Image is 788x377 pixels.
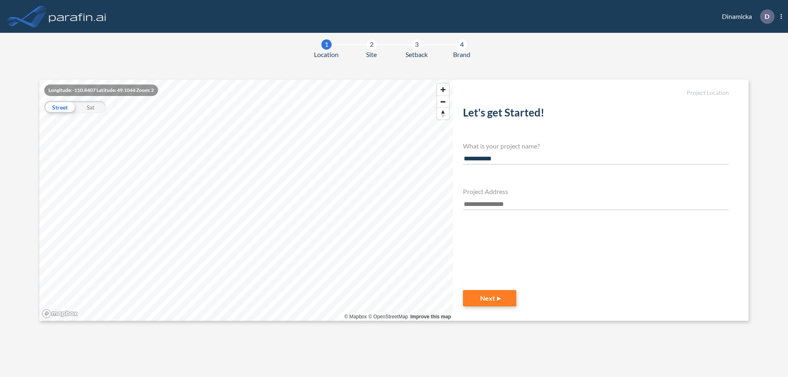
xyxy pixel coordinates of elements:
span: Site [366,50,377,59]
h2: Let's get Started! [463,106,729,122]
a: OpenStreetMap [368,314,408,320]
div: Longitude: -110.8407 Latitude: 49.1044 Zoom: 2 [44,85,158,96]
button: Next [463,290,516,306]
div: Sat [75,101,106,113]
canvas: Map [39,80,453,321]
div: 1 [321,39,332,50]
h5: Project Location [463,89,729,96]
button: Reset bearing to north [437,107,449,119]
div: 4 [457,39,467,50]
div: 3 [412,39,422,50]
span: Location [314,50,339,59]
button: Zoom out [437,96,449,107]
p: D [765,13,770,20]
button: Zoom in [437,84,449,96]
span: Brand [453,50,470,59]
a: Mapbox homepage [42,309,78,318]
div: 2 [367,39,377,50]
img: logo [47,8,108,25]
h4: Project Address [463,187,729,195]
div: Street [44,101,75,113]
div: Dinamicka [710,9,782,24]
a: Improve this map [410,314,451,320]
h4: What is your project name? [463,142,729,150]
a: Mapbox [344,314,367,320]
span: Setback [405,50,428,59]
